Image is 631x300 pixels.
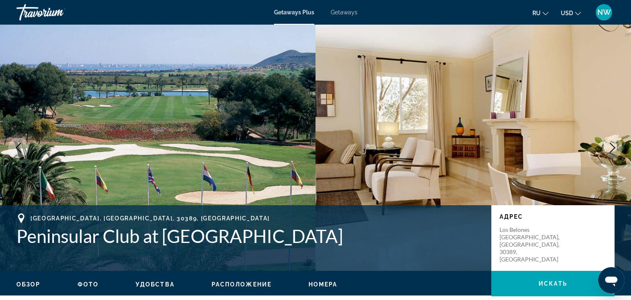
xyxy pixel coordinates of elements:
a: Travorium [16,2,99,23]
button: Next image [602,137,623,158]
button: Расположение [212,281,272,288]
button: Previous image [8,137,29,158]
p: Адрес [500,213,606,220]
button: Change currency [561,7,581,19]
button: искать [491,271,615,296]
span: USD [561,10,573,16]
a: Getaways Plus [274,9,314,16]
span: NW [597,8,611,16]
span: [GEOGRAPHIC_DATA], [GEOGRAPHIC_DATA], 30389, [GEOGRAPHIC_DATA] [30,215,270,222]
button: Обзор [16,281,41,288]
a: Getaways [331,9,357,16]
button: Фото [78,281,99,288]
button: Change language [532,7,548,19]
span: Номера [309,281,338,288]
iframe: Schaltfläche zum Öffnen des Messaging-Fensters [598,267,624,293]
h1: Peninsular Club at [GEOGRAPHIC_DATA] [16,225,483,247]
span: искать [539,280,567,287]
button: Удобства [136,281,175,288]
span: Расположение [212,281,272,288]
span: ru [532,10,541,16]
button: Номера [309,281,338,288]
span: Фото [78,281,99,288]
span: Удобства [136,281,175,288]
button: User Menu [593,4,615,21]
span: Обзор [16,281,41,288]
p: Los Belones [GEOGRAPHIC_DATA], [GEOGRAPHIC_DATA], 30389, [GEOGRAPHIC_DATA] [500,226,565,263]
